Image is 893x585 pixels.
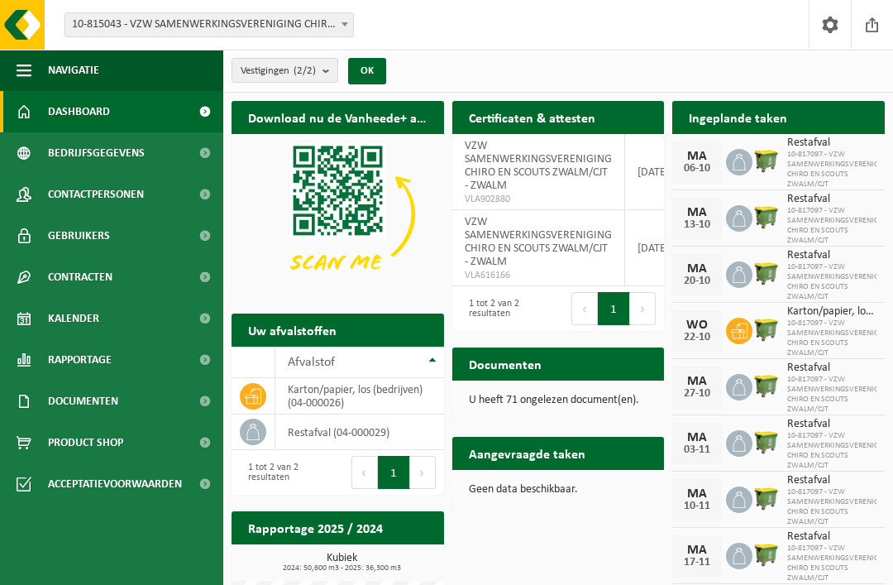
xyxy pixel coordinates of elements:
span: Product Shop [48,422,123,463]
span: 10-817097 - VZW SAMENWERKINGSVERENIGING CHIRO EN SCOUTS ZWALM/CJT [787,206,876,246]
span: Navigatie [48,50,99,91]
span: 2024: 50,600 m3 - 2025: 36,300 m3 [240,564,444,573]
div: 22-10 [680,332,714,343]
h2: Ingeplande taken [672,101,804,133]
td: karton/papier, los (bedrijven) (04-000026) [275,378,444,415]
div: 20-10 [680,276,714,287]
span: Afvalstof [288,356,335,369]
img: WB-1100-HPE-GN-51 [752,259,781,287]
span: VLA902880 [465,193,612,206]
span: Gebruikers [48,215,110,257]
td: [DATE] [625,134,682,210]
div: 17-11 [680,557,714,568]
count: (2/2) [294,65,316,76]
span: 10-817097 - VZW SAMENWERKINGSVERENIGING CHIRO EN SCOUTS ZWALM/CJT [787,319,876,358]
span: Rapportage [48,339,112,381]
span: Bedrijfsgegevens [48,132,145,174]
td: [DATE] [625,210,682,286]
span: Contactpersonen [48,174,144,215]
span: Vestigingen [241,59,316,84]
img: WB-1100-HPE-GN-51 [752,540,781,568]
img: WB-1100-HPE-GN-51 [752,146,781,175]
button: Vestigingen(2/2) [232,58,338,83]
div: 06-10 [680,163,714,175]
div: MA [680,544,714,557]
div: 27-10 [680,388,714,400]
button: OK [348,58,386,84]
img: Download de VHEPlus App [232,134,444,294]
button: Previous [351,456,378,489]
h3: Kubiek [240,553,444,573]
button: 1 [378,456,410,489]
span: Restafval [787,137,876,150]
div: MA [680,206,714,219]
div: MA [680,262,714,276]
span: 10-817097 - VZW SAMENWERKINGSVERENIGING CHIRO EN SCOUTS ZWALM/CJT [787,150,876,189]
img: WB-1100-HPE-GN-51 [752,372,781,400]
button: 1 [598,292,630,325]
span: Restafval [787,249,876,262]
span: Restafval [787,474,876,487]
span: 10-815043 - VZW SAMENWERKINGSVERENIGING CHIRO EN SCOUTS ZWALM - ZWALM [64,12,354,37]
h2: Aangevraagde taken [452,437,602,469]
h2: Certificaten & attesten [452,101,612,133]
span: VZW SAMENWERKINGSVERENIGING CHIRO EN SCOUTS ZWALM/CJT - ZWALM [465,216,612,268]
h2: Documenten [452,348,558,380]
span: 10-817097 - VZW SAMENWERKINGSVERENIGING CHIRO EN SCOUTS ZWALM/CJT [787,544,876,583]
span: Restafval [787,193,876,206]
span: Restafval [787,418,876,431]
span: Kalender [48,298,99,339]
a: Bekijk rapportage [321,544,442,577]
img: WB-1100-HPE-GN-51 [752,484,781,512]
span: Restafval [787,530,876,544]
div: MA [680,431,714,444]
div: 03-11 [680,444,714,456]
div: 13-10 [680,219,714,231]
span: VLA616166 [465,269,612,282]
img: WB-1100-HPE-GN-51 [752,203,781,231]
span: Contracten [48,257,112,298]
p: Geen data beschikbaar. [469,484,648,496]
span: Documenten [48,381,118,422]
h2: Download nu de Vanheede+ app! [232,101,444,133]
span: 10-817097 - VZW SAMENWERKINGSVERENIGING CHIRO EN SCOUTS ZWALM/CJT [787,487,876,527]
p: U heeft 71 ongelezen document(en). [469,395,648,406]
span: 10-817097 - VZW SAMENWERKINGSVERENIGING CHIRO EN SCOUTS ZWALM/CJT [787,431,876,471]
div: MA [680,487,714,501]
div: 1 tot 2 van 2 resultaten [461,290,550,327]
div: 1 tot 2 van 2 resultaten [240,454,329,491]
span: Karton/papier, los (bedrijven) [787,305,876,319]
div: WO [680,319,714,332]
h2: Uw afvalstoffen [232,314,353,346]
span: 10-815043 - VZW SAMENWERKINGSVERENIGING CHIRO EN SCOUTS ZWALM - ZWALM [65,13,353,36]
span: Acceptatievoorwaarden [48,463,182,505]
div: 10-11 [680,501,714,512]
div: MA [680,150,714,163]
span: Restafval [787,362,876,375]
span: 10-817097 - VZW SAMENWERKINGSVERENIGING CHIRO EN SCOUTS ZWALM/CJT [787,262,876,302]
span: 10-817097 - VZW SAMENWERKINGSVERENIGING CHIRO EN SCOUTS ZWALM/CJT [787,375,876,415]
img: WB-1100-HPE-GN-50 [752,315,781,343]
span: VZW SAMENWERKINGSVERENIGING CHIRO EN SCOUTS ZWALM/CJT - ZWALM [465,140,612,192]
button: Previous [571,292,598,325]
button: Next [630,292,656,325]
img: WB-1100-HPE-GN-51 [752,428,781,456]
div: MA [680,375,714,388]
td: restafval (04-000029) [275,415,444,450]
span: Dashboard [48,91,110,132]
h2: Rapportage 2025 / 2024 [232,511,399,544]
button: Next [410,456,436,489]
